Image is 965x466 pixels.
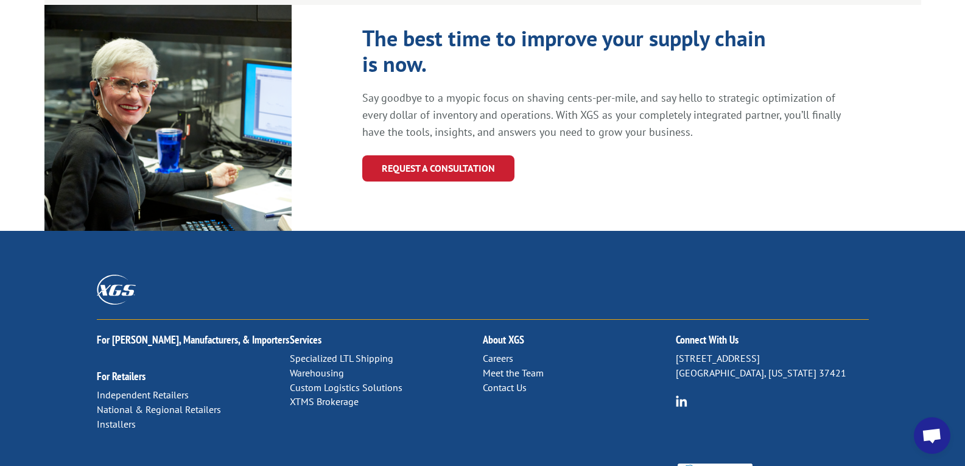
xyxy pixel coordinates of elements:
a: Specialized LTL Shipping [290,352,393,364]
a: Meet the Team [483,367,544,379]
a: Custom Logistics Solutions [290,381,402,394]
a: Contact Us [483,381,527,394]
h1: The best time to improve your supply chain is now. [362,26,776,83]
h2: Connect With Us [676,334,869,351]
a: REQUEST A CONSULTATION [362,155,514,182]
p: Say goodbye to a myopic focus on shaving cents-per-mile, and say hello to strategic optimization ... [362,90,844,141]
a: For Retailers [97,369,146,383]
a: Open chat [914,417,950,454]
a: About XGS [483,333,524,347]
img: XGS_Logos_ALL_2024_All_White [97,275,136,305]
a: Services [290,333,321,347]
a: XTMS Brokerage [290,395,359,408]
img: group-6 [676,395,687,407]
a: National & Regional Retailers [97,403,221,415]
a: Installers [97,418,136,430]
a: Independent Retailers [97,389,189,401]
a: Warehousing [290,367,344,379]
p: [STREET_ADDRESS] [GEOGRAPHIC_DATA], [US_STATE] 37421 [676,351,869,381]
a: For [PERSON_NAME], Manufacturers, & Importers [97,333,289,347]
a: Careers [483,352,513,364]
img: XGS_Expert_Consultant [44,5,292,231]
